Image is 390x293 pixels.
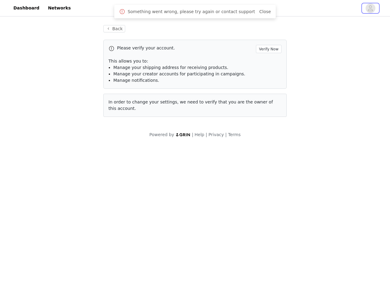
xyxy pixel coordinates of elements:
a: Dashboard [10,1,43,15]
span: | [206,132,207,137]
span: Something went wrong, please try again or contact support [128,9,255,15]
span: | [225,132,227,137]
span: Manage your creator accounts for participating in campaigns. [113,71,245,76]
a: Terms [228,132,240,137]
a: Privacy [208,132,224,137]
p: This allows you to: [108,58,282,64]
div: avatar [367,3,373,13]
span: Manage your shipping address for receiving products. [113,65,228,70]
span: Manage notifications. [113,78,159,83]
a: Networks [44,1,74,15]
span: | [192,132,193,137]
button: Back [103,25,125,32]
img: logo [175,133,191,137]
a: Help [195,132,204,137]
span: Powered by [149,132,174,137]
button: Verify Now [256,45,282,53]
p: Please verify your account. [117,45,253,51]
a: Close [259,9,271,14]
span: In order to change your settings, we need to verify that you are the owner of this account. [108,99,273,111]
